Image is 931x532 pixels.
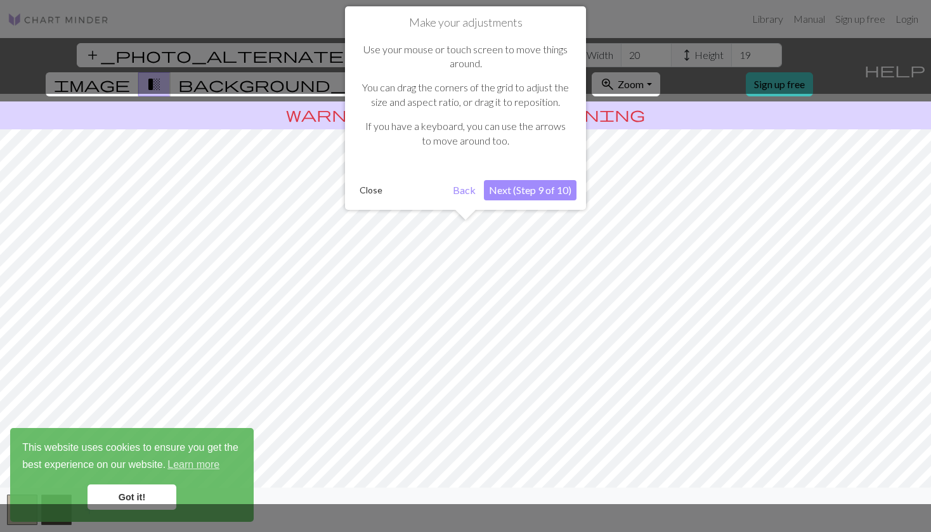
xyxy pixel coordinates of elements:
[355,181,387,200] button: Close
[484,180,576,200] button: Next (Step 9 of 10)
[355,16,576,30] h1: Make your adjustments
[361,81,570,109] p: You can drag the corners of the grid to adjust the size and aspect ratio, or drag it to reposition.
[361,42,570,71] p: Use your mouse or touch screen to move things around.
[448,180,481,200] button: Back
[361,119,570,148] p: If you have a keyboard, you can use the arrows to move around too.
[345,6,586,210] div: Make your adjustments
